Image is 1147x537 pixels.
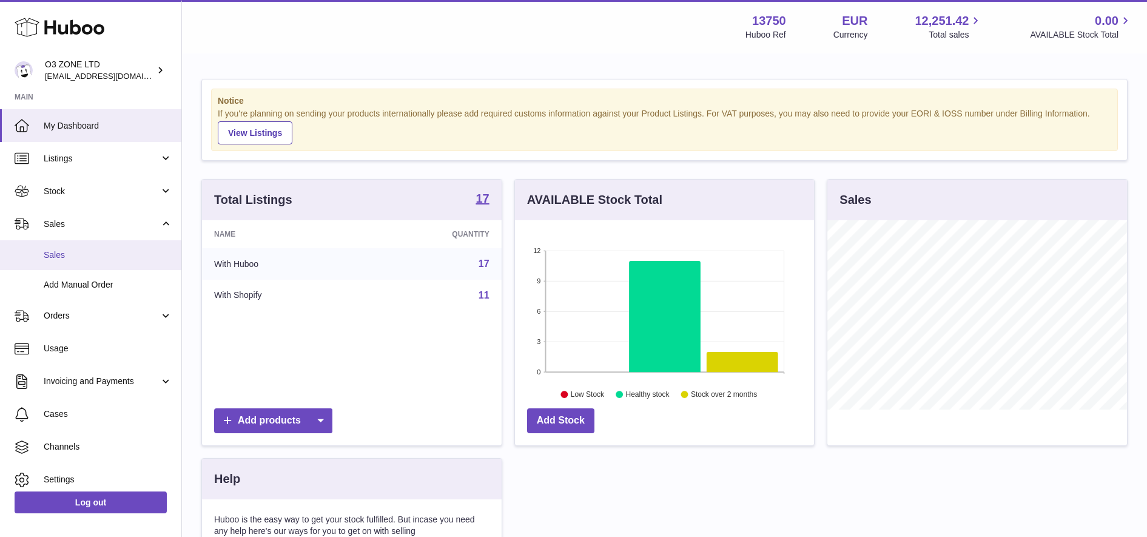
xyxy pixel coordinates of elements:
strong: 13750 [752,13,786,29]
span: Cases [44,408,172,420]
span: Add Manual Order [44,279,172,291]
a: 11 [479,290,489,300]
a: Add products [214,408,332,433]
a: 0.00 AVAILABLE Stock Total [1030,13,1132,41]
h3: Help [214,471,240,487]
span: Total sales [929,29,983,41]
text: 12 [533,247,540,254]
a: View Listings [218,121,292,144]
img: hello@o3zoneltd.co.uk [15,61,33,79]
a: Log out [15,491,167,513]
span: Listings [44,153,160,164]
h3: Total Listings [214,192,292,208]
h3: Sales [839,192,871,208]
text: 0 [537,368,540,376]
span: AVAILABLE Stock Total [1030,29,1132,41]
strong: Notice [218,95,1111,107]
span: Sales [44,218,160,230]
a: 17 [479,258,489,269]
th: Quantity [363,220,501,248]
a: 12,251.42 Total sales [915,13,983,41]
text: 3 [537,338,540,345]
th: Name [202,220,363,248]
text: 6 [537,308,540,315]
span: 0.00 [1095,13,1118,29]
td: With Huboo [202,248,363,280]
span: Invoicing and Payments [44,376,160,387]
text: Stock over 2 months [691,390,757,399]
a: 17 [476,192,489,207]
div: O3 ZONE LTD [45,59,154,82]
span: Stock [44,186,160,197]
h3: AVAILABLE Stock Total [527,192,662,208]
span: [EMAIL_ADDRESS][DOMAIN_NAME] [45,71,178,81]
strong: EUR [842,13,867,29]
text: Healthy stock [625,390,670,399]
span: Sales [44,249,172,261]
div: If you're planning on sending your products internationally please add required customs informati... [218,108,1111,144]
span: My Dashboard [44,120,172,132]
span: Channels [44,441,172,453]
strong: 17 [476,192,489,204]
p: Huboo is the easy way to get your stock fulfilled. But incase you need any help here's our ways f... [214,514,489,537]
div: Currency [833,29,868,41]
span: Usage [44,343,172,354]
span: 12,251.42 [915,13,969,29]
span: Orders [44,310,160,322]
a: Add Stock [527,408,594,433]
div: Huboo Ref [745,29,786,41]
text: Low Stock [571,390,605,399]
td: With Shopify [202,280,363,311]
span: Settings [44,474,172,485]
text: 9 [537,277,540,285]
